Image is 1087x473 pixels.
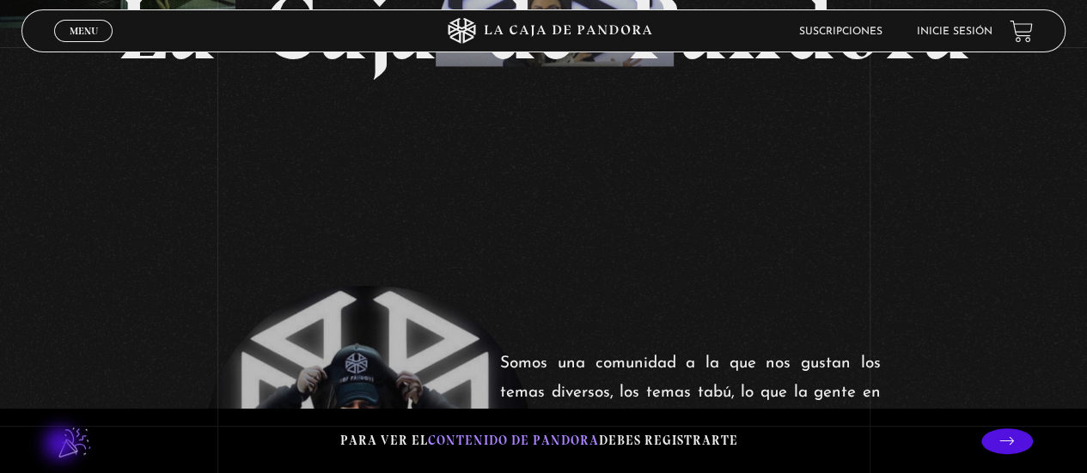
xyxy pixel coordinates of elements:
[917,27,992,37] a: Inicie sesión
[64,40,104,52] span: Cerrar
[340,429,738,452] p: Para ver el debes registrarte
[1010,20,1033,43] a: View your shopping cart
[70,26,98,36] span: Menu
[428,433,599,448] span: contenido de Pandora
[799,27,882,37] a: Suscripciones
